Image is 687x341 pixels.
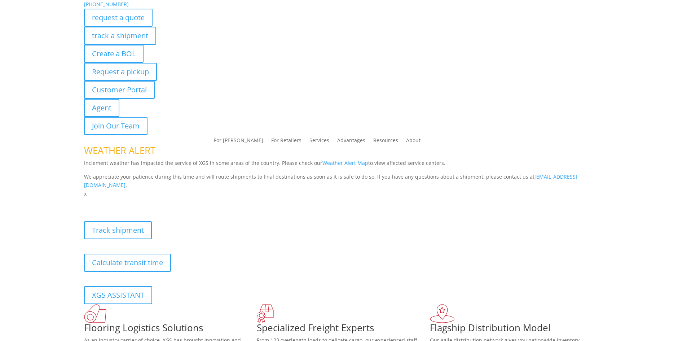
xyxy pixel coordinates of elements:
p: Inclement weather has impacted the service of XGS in some areas of the country. Please check our ... [84,159,603,172]
a: Customer Portal [84,81,155,99]
img: xgs-icon-focused-on-flooring-red [257,304,274,323]
img: xgs-icon-flagship-distribution-model-red [430,304,455,323]
a: For [PERSON_NAME] [214,138,263,146]
a: XGS ASSISTANT [84,286,152,304]
img: xgs-icon-total-supply-chain-intelligence-red [84,304,106,323]
h1: Flooring Logistics Solutions [84,323,257,336]
a: Agent [84,99,119,117]
p: x [84,189,603,198]
a: Weather Alert Map [322,159,368,166]
a: [PHONE_NUMBER] [84,1,129,8]
a: Calculate transit time [84,254,171,272]
a: track a shipment [84,27,156,45]
a: Create a BOL [84,45,144,63]
b: Visibility, transparency, and control for your entire supply chain. [84,199,245,206]
a: Track shipment [84,221,152,239]
a: Services [309,138,329,146]
span: WEATHER ALERT [84,144,155,157]
h1: Flagship Distribution Model [430,323,603,336]
a: Request a pickup [84,63,157,81]
p: We appreciate your patience during this time and will route shipments to final destinations as so... [84,172,603,190]
h1: Specialized Freight Experts [257,323,430,336]
a: About [406,138,420,146]
a: Resources [373,138,398,146]
a: For Retailers [271,138,301,146]
a: Advantages [337,138,365,146]
a: request a quote [84,9,153,27]
a: Join Our Team [84,117,147,135]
